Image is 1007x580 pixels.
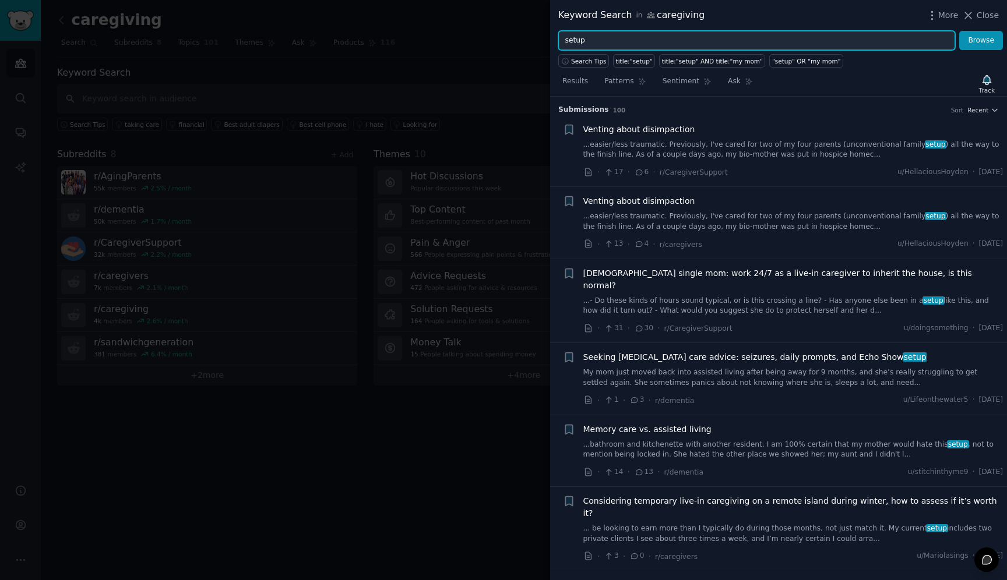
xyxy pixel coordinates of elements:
a: Considering temporary live-in caregiving on a remote island during winter, how to assess if it’s ... [583,495,1004,519]
span: · [628,322,630,334]
span: · [973,167,975,178]
span: · [649,394,651,406]
span: · [657,466,660,478]
span: · [623,550,625,563]
a: ...- Do these kinds of hours sound typical, or is this crossing a line? - Has anyone else been in... [583,296,1004,316]
span: [DATE] [979,239,1003,249]
span: [DATE] [979,467,1003,478]
span: · [973,239,975,249]
span: 31 [604,323,623,334]
div: title:"setup" [616,57,653,65]
span: r/dementia [664,468,703,476]
span: · [628,238,630,250]
span: · [628,466,630,478]
span: setup [925,140,947,148]
span: · [597,322,600,334]
span: 0 [629,551,644,561]
span: · [597,550,600,563]
button: Close [962,9,999,22]
button: Search Tips [558,54,609,68]
span: setup [925,212,947,220]
span: [DATE] [979,167,1003,178]
span: More [938,9,959,22]
a: Ask [724,72,757,96]
input: Try a keyword related to your business [558,31,955,51]
span: 4 [634,239,649,249]
a: ... be looking to earn more than I typically do during those months, not just match it. My curren... [583,524,1004,544]
span: 100 [613,107,626,114]
span: 13 [634,467,653,478]
span: · [653,238,655,250]
span: r/CaregiverSupport [664,324,733,333]
span: r/CaregiverSupport [660,168,728,176]
span: · [973,395,975,405]
span: · [597,394,600,406]
a: Memory care vs. assisted living [583,423,712,436]
a: Venting about disimpaction [583,195,695,207]
span: u/HellaciousHoyden [897,167,969,178]
span: · [973,551,975,561]
span: Seeking [MEDICAL_DATA] care advice: seizures, daily prompts, and Echo Show [583,351,927,363]
span: [DATE] [979,323,1003,334]
span: Results [562,76,588,87]
a: [DEMOGRAPHIC_DATA] single mom: work 24/7 as a live-in caregiver to inherit the house, is this nor... [583,267,1004,292]
a: Sentiment [659,72,716,96]
a: Results [558,72,592,96]
span: setup [903,352,928,362]
a: ...bathroom and kitchenette with another resident. I am 100% certain that my mother would hate th... [583,440,1004,460]
span: u/Lifeonthewater5 [903,395,969,405]
span: [DATE] [979,395,1003,405]
span: · [597,466,600,478]
button: Track [975,72,999,96]
a: "setup" OR "my mom" [769,54,843,68]
span: 3 [629,395,644,405]
span: u/Mariolasings [917,551,969,561]
span: · [623,394,625,406]
span: Patterns [604,76,633,87]
div: Track [979,86,995,94]
span: Recent [967,106,988,114]
span: u/stitchinthyme9 [908,467,969,478]
span: · [597,238,600,250]
button: More [926,9,959,22]
span: 30 [634,323,653,334]
div: Keyword Search caregiving [558,8,705,23]
a: Patterns [600,72,650,96]
span: · [973,467,975,478]
div: title:"setup" AND title:"my mom" [662,57,763,65]
span: in [636,10,642,21]
span: setup [926,524,948,532]
span: Sentiment [663,76,699,87]
a: My mom just moved back into assisted living after being away for 9 months, and she’s really strug... [583,367,1004,388]
a: ...easier/less traumatic. Previously, I've cared for two of my four parents (unconventional famil... [583,140,1004,160]
a: ...easier/less traumatic. Previously, I've cared for two of my four parents (unconventional famil... [583,211,1004,232]
span: · [649,550,651,563]
span: Search Tips [571,57,607,65]
span: r/caregivers [655,553,698,561]
button: Recent [967,106,999,114]
span: r/caregivers [660,241,702,249]
span: 13 [604,239,623,249]
span: 1 [604,395,618,405]
a: title:"setup" [613,54,655,68]
div: "setup" OR "my mom" [772,57,841,65]
button: Browse [959,31,1003,51]
span: setup [923,296,945,305]
span: Submission s [558,105,609,115]
a: title:"setup" AND title:"my mom" [659,54,765,68]
span: u/doingsomething [904,323,969,334]
span: 3 [604,551,618,561]
span: setup [947,440,969,448]
a: Seeking [MEDICAL_DATA] care advice: seizures, daily prompts, and Echo Showsetup [583,351,927,363]
span: · [657,322,660,334]
a: Venting about disimpaction [583,123,695,136]
span: 6 [634,167,649,178]
span: · [653,166,655,178]
span: u/HellaciousHoyden [897,239,969,249]
span: · [628,166,630,178]
span: · [973,323,975,334]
